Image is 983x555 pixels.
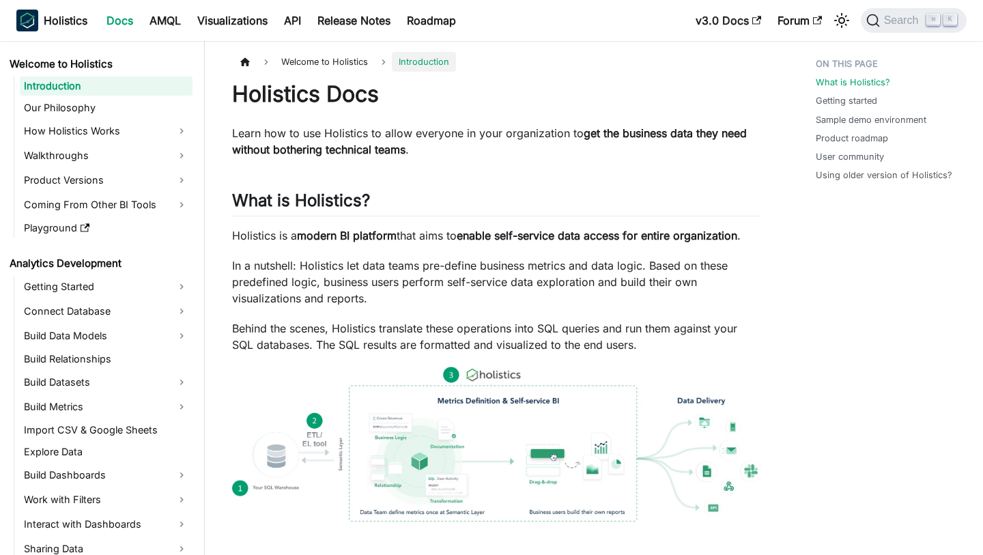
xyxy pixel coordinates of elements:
a: Sample demo environment [816,113,926,126]
b: Holistics [44,12,87,29]
a: Build Data Models [20,325,193,347]
a: Product roadmap [816,132,888,145]
a: Coming From Other BI Tools [20,194,193,216]
p: Holistics is a that aims to . [232,227,761,244]
strong: modern BI platform [297,229,397,242]
a: Welcome to Holistics [5,55,193,74]
p: Behind the scenes, Holistics translate these operations into SQL queries and run them against you... [232,320,761,353]
strong: enable self-service data access for entire organization [457,229,737,242]
a: Getting Started [20,276,193,298]
a: HolisticsHolistics [16,10,87,31]
a: Forum [769,10,830,31]
a: What is Holistics? [816,76,890,89]
a: Walkthroughs [20,145,193,167]
a: Build Dashboards [20,464,193,486]
a: Getting started [816,94,877,107]
a: Playground [20,218,193,238]
a: User community [816,150,884,163]
a: Home page [232,52,258,72]
a: Roadmap [399,10,464,31]
a: Connect Database [20,300,193,322]
a: Interact with Dashboards [20,513,193,535]
span: Welcome to Holistics [274,52,375,72]
h1: Holistics Docs [232,81,761,108]
a: Build Datasets [20,371,193,393]
a: Work with Filters [20,489,193,511]
a: Explore Data [20,442,193,461]
a: Using older version of Holistics? [816,169,952,182]
nav: Breadcrumbs [232,52,761,72]
a: Our Philosophy [20,98,193,117]
button: Search (Command+K) [861,8,967,33]
a: Build Metrics [20,396,193,418]
a: Release Notes [309,10,399,31]
img: Holistics [16,10,38,31]
img: How Holistics fits in your Data Stack [232,367,761,522]
a: Docs [98,10,141,31]
a: Visualizations [189,10,276,31]
a: Import CSV & Google Sheets [20,421,193,440]
a: v3.0 Docs [687,10,769,31]
p: In a nutshell: Holistics let data teams pre-define business metrics and data logic. Based on thes... [232,257,761,307]
a: How Holistics Works [20,120,193,142]
span: Search [880,14,927,27]
kbd: K [943,14,957,26]
a: Product Versions [20,169,193,191]
kbd: ⌘ [926,14,940,26]
a: AMQL [141,10,189,31]
span: Introduction [392,52,456,72]
a: Introduction [20,76,193,96]
a: Analytics Development [5,254,193,273]
a: API [276,10,309,31]
button: Switch between dark and light mode (currently light mode) [831,10,853,31]
h2: What is Holistics? [232,190,761,216]
a: Build Relationships [20,350,193,369]
p: Learn how to use Holistics to allow everyone in your organization to . [232,125,761,158]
